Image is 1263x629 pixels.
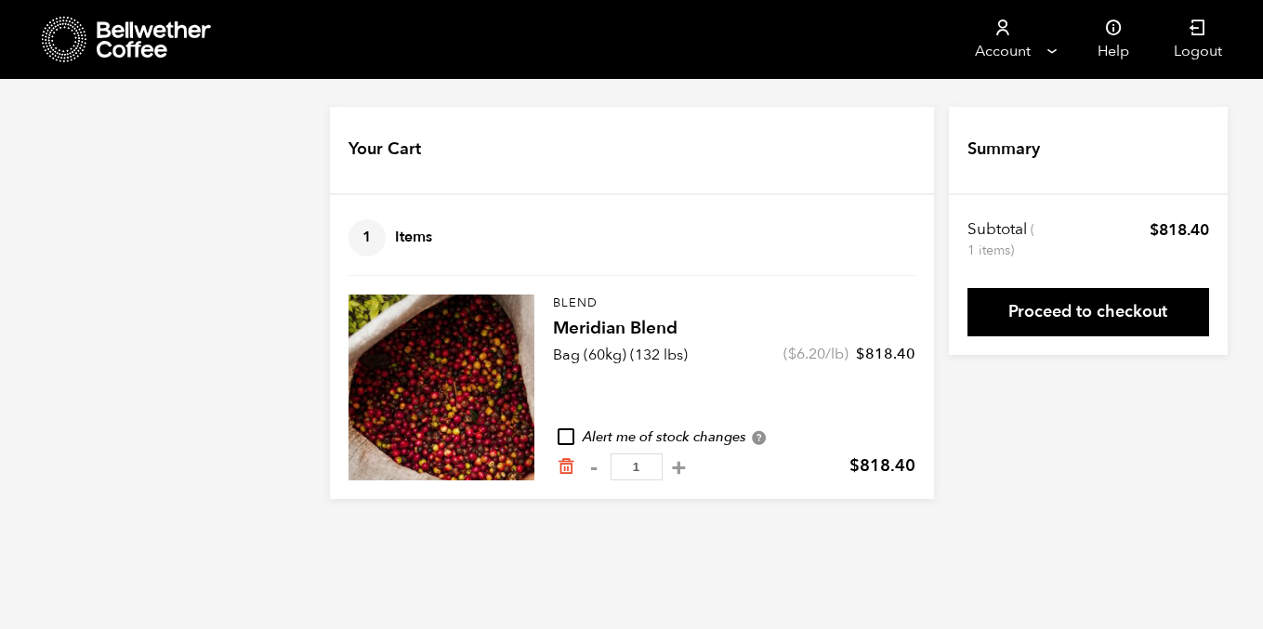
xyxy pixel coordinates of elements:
bdi: 818.40 [856,344,915,364]
a: Proceed to checkout [967,288,1209,336]
p: Blend [553,295,915,313]
h4: Summary [967,138,1040,162]
span: 1 [349,219,386,256]
bdi: 818.40 [1150,219,1209,241]
button: + [667,458,691,477]
span: $ [788,344,796,364]
button: - [583,458,606,477]
span: $ [1150,219,1159,241]
span: $ [849,454,860,478]
span: $ [856,344,865,364]
h4: Your Cart [349,138,421,162]
h4: Meridian Blend [553,316,915,342]
bdi: 6.20 [788,344,825,364]
bdi: 818.40 [849,454,915,478]
h4: Items [349,219,432,256]
div: Alert me of stock changes [553,427,915,448]
input: Qty [611,453,663,480]
th: Subtotal [967,219,1037,260]
p: Bag (60kg) (132 lbs) [553,344,688,366]
a: Remove from cart [557,457,575,477]
span: ( /lb) [783,344,849,364]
